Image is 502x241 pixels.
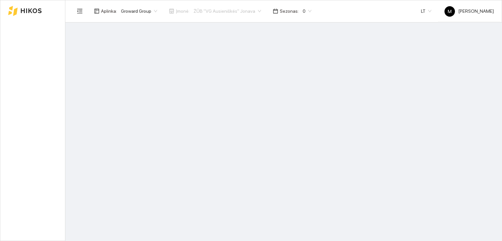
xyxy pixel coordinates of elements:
[280,8,299,15] span: Sezonas :
[121,6,157,16] span: Groward Group
[101,8,117,15] span: Aplinka :
[303,6,311,16] span: 0
[73,5,86,18] button: menu-fold
[273,8,278,14] span: calendar
[448,6,452,17] span: M
[169,8,174,14] span: shop
[193,6,261,16] span: ŽŪB "VG Ausieniškės" Jonava
[444,8,494,14] span: [PERSON_NAME]
[77,8,83,14] span: menu-fold
[94,8,99,14] span: layout
[176,8,190,15] span: Įmonė :
[421,6,431,16] span: LT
